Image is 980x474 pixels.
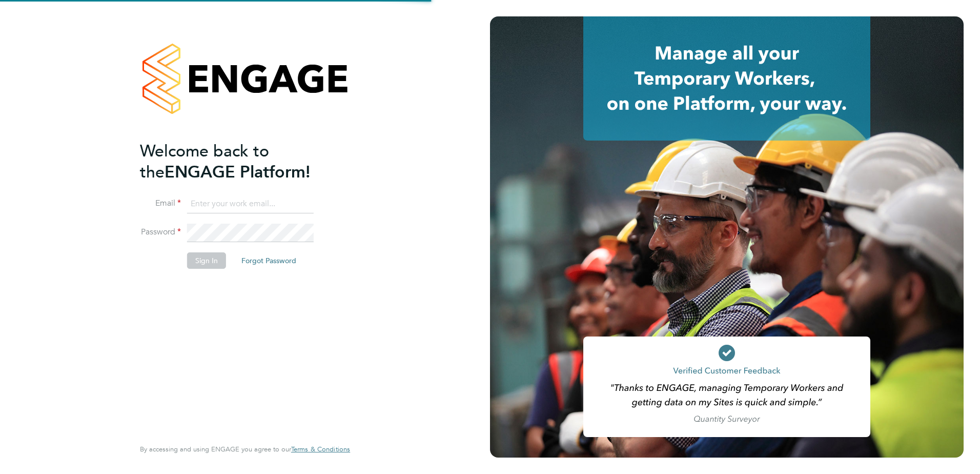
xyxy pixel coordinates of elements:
[291,445,350,453] span: Terms & Conditions
[140,227,181,238] label: Password
[140,198,181,209] label: Email
[140,445,350,453] span: By accessing and using ENGAGE you agree to our
[140,141,340,183] h2: ENGAGE Platform!
[140,141,269,182] span: Welcome back to the
[233,252,304,269] button: Forgot Password
[291,445,350,453] a: Terms & Conditions
[187,195,314,213] input: Enter your work email...
[187,252,226,269] button: Sign In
